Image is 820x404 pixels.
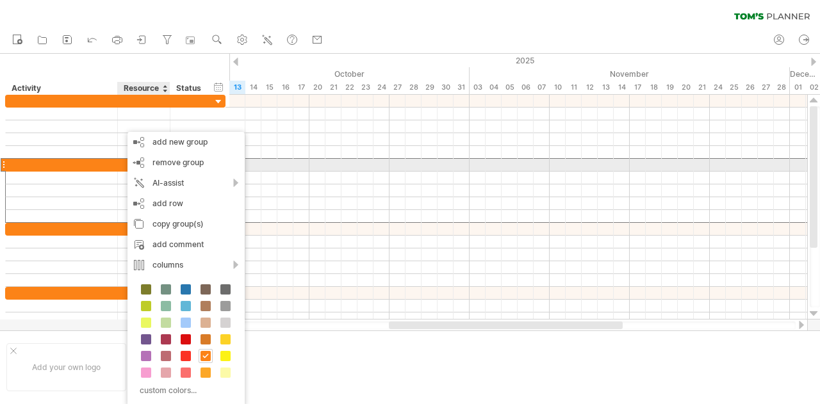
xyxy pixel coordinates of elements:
div: October 2025 [101,67,470,81]
div: Wednesday, 22 October 2025 [341,81,357,94]
div: Thursday, 20 November 2025 [678,81,694,94]
div: Status [176,82,204,95]
div: Friday, 28 November 2025 [774,81,790,94]
div: Resource [124,82,163,95]
span: remove group [152,158,204,167]
div: Thursday, 13 November 2025 [598,81,614,94]
div: Wednesday, 5 November 2025 [502,81,518,94]
div: AI-assist [127,173,245,193]
div: Friday, 14 November 2025 [614,81,630,94]
div: Thursday, 27 November 2025 [758,81,774,94]
div: .... [213,343,321,353]
div: Tuesday, 14 October 2025 [245,81,261,94]
div: Tuesday, 25 November 2025 [726,81,742,94]
div: Wednesday, 26 November 2025 [742,81,758,94]
div: Thursday, 6 November 2025 [518,81,534,94]
div: Add your own logo [6,343,126,391]
div: Activity [12,82,110,95]
div: Monday, 24 November 2025 [710,81,726,94]
div: Tuesday, 4 November 2025 [486,81,502,94]
div: Friday, 31 October 2025 [454,81,470,94]
div: Wednesday, 15 October 2025 [261,81,277,94]
div: add comment [127,234,245,255]
div: Tuesday, 18 November 2025 [646,81,662,94]
div: Monday, 13 October 2025 [229,81,245,94]
div: Friday, 17 October 2025 [293,81,309,94]
div: Friday, 24 October 2025 [373,81,389,94]
div: Wednesday, 12 November 2025 [582,81,598,94]
div: Tuesday, 28 October 2025 [406,81,422,94]
div: Monday, 3 November 2025 [470,81,486,94]
div: November 2025 [470,67,790,81]
div: Monday, 17 November 2025 [630,81,646,94]
div: Tuesday, 21 October 2025 [325,81,341,94]
div: Monday, 27 October 2025 [389,81,406,94]
div: .... [213,359,321,369]
div: Thursday, 16 October 2025 [277,81,293,94]
div: copy group(s) [127,214,245,234]
div: Thursday, 30 October 2025 [438,81,454,94]
div: custom colors... [134,382,234,399]
div: Monday, 20 October 2025 [309,81,325,94]
div: add new group [127,132,245,152]
div: Wednesday, 19 November 2025 [662,81,678,94]
div: Friday, 21 November 2025 [694,81,710,94]
div: Thursday, 23 October 2025 [357,81,373,94]
div: .... [213,375,321,385]
div: columns [127,255,245,275]
div: Tuesday, 11 November 2025 [566,81,582,94]
div: Monday, 1 December 2025 [790,81,806,94]
div: Wednesday, 29 October 2025 [422,81,438,94]
div: Monday, 10 November 2025 [550,81,566,94]
div: add row [127,193,245,214]
div: Friday, 7 November 2025 [534,81,550,94]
